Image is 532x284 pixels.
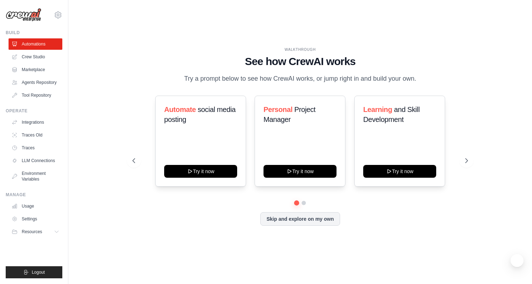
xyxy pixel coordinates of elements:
span: Project Manager [264,106,315,123]
a: Integrations [9,117,62,128]
a: LLM Connections [9,155,62,166]
button: Try it now [164,165,237,178]
span: and Skill Development [363,106,419,123]
div: Manage [6,192,62,198]
span: Learning [363,106,392,113]
a: Environment Variables [9,168,62,185]
button: Logout [6,266,62,278]
h1: See how CrewAI works [132,55,468,68]
a: Marketplace [9,64,62,75]
a: Settings [9,213,62,225]
span: Automate [164,106,196,113]
a: Agents Repository [9,77,62,88]
iframe: Chat Widget [496,250,532,284]
span: Personal [264,106,292,113]
span: social media posting [164,106,236,123]
button: Skip and explore on my own [260,212,340,226]
button: Resources [9,226,62,237]
span: Resources [22,229,42,235]
a: Tool Repository [9,90,62,101]
a: Traces [9,142,62,154]
a: Automations [9,38,62,50]
div: WALKTHROUGH [132,47,468,52]
a: Usage [9,200,62,212]
img: Logo [6,8,41,22]
div: Build [6,30,62,36]
button: Try it now [363,165,436,178]
span: Logout [32,269,45,275]
div: Operate [6,108,62,114]
a: Crew Studio [9,51,62,63]
p: Try a prompt below to see how CrewAI works, or jump right in and build your own. [181,74,420,84]
button: Try it now [264,165,337,178]
a: Traces Old [9,129,62,141]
